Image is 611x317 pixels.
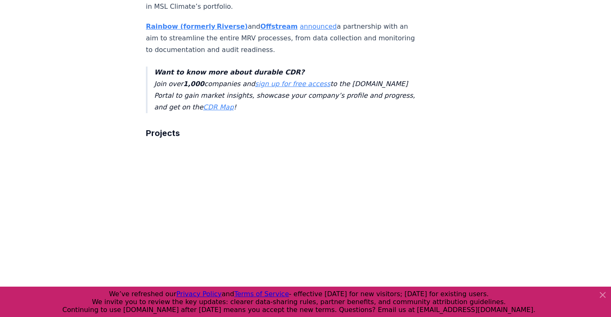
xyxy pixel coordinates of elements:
a: announced [300,22,337,30]
a: Rainbow (formerly Riverse) [146,22,248,30]
strong: 1,000 [183,80,204,88]
p: and a partnership with an aim to streamline the entire MRV processes, from data collection and mo... [146,21,421,56]
a: Offstream [260,22,298,30]
em: Join over companies and to the [DOMAIN_NAME] Portal to gain market insights, showcase your compan... [154,68,415,111]
strong: Want to know more about durable CDR? [154,68,304,76]
a: sign up for free access [255,80,330,88]
strong: Projects [146,128,180,138]
a: CDR Map [203,103,234,111]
